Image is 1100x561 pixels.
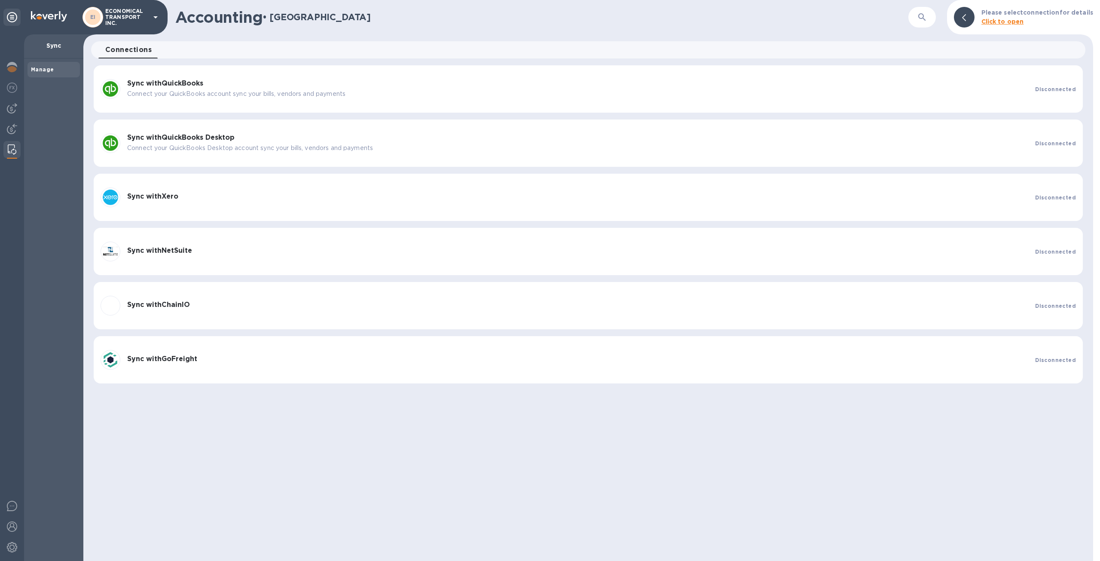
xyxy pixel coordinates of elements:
img: Foreign exchange [7,83,17,93]
b: Disconnected [1035,357,1076,363]
b: Sync with ChainIO [127,300,190,309]
b: Please select connection for details [981,9,1094,16]
b: Sync with QuickBooks Desktop [127,133,235,141]
b: Disconnected [1035,86,1076,92]
b: Manage [31,66,54,73]
img: Logo [31,11,67,21]
b: Click to open [981,18,1024,25]
b: Disconnected [1035,303,1076,309]
h1: Accounting [175,8,263,26]
b: Disconnected [1035,248,1076,255]
b: EI [90,14,96,20]
b: Sync with Xero [127,192,178,200]
h2: • [GEOGRAPHIC_DATA] [263,12,371,22]
p: Connect your QuickBooks Desktop account sync your bills, vendors and payments [127,144,1028,153]
b: Sync with GoFreight [127,355,197,363]
div: Unpin categories [3,9,21,26]
b: Disconnected [1035,194,1076,201]
b: Sync with QuickBooks [127,79,203,87]
p: Connect your QuickBooks account sync your bills, vendors and payments [127,89,1028,98]
b: Sync with NetSuite [127,246,192,254]
p: Sync [31,41,76,50]
p: ECONOMICAL TRANSPORT INC. [105,8,148,26]
span: Connections [105,44,152,56]
b: Disconnected [1035,140,1076,147]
